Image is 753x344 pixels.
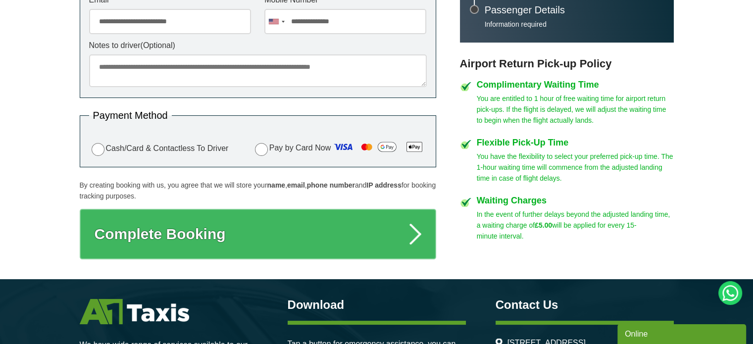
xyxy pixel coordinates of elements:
[80,299,189,324] img: A1 Taxis St Albans
[255,143,268,156] input: Pay by Card Now
[89,42,427,49] label: Notes to driver
[307,181,355,189] strong: phone number
[287,181,305,189] strong: email
[485,5,664,15] h3: Passenger Details
[92,143,104,156] input: Cash/Card & Contactless To Driver
[265,9,288,34] div: United States: +1
[477,151,674,184] p: You have the flexibility to select your preferred pick-up time. The 1-hour waiting time will comm...
[80,209,436,259] button: Complete Booking
[252,139,427,158] label: Pay by Card Now
[80,180,436,201] p: By creating booking with us, you agree that we will store your , , and for booking tracking purpo...
[477,93,674,126] p: You are entitled to 1 hour of free waiting time for airport return pick-ups. If the flight is del...
[141,41,175,49] span: (Optional)
[288,299,466,311] h3: Download
[485,20,664,29] p: Information required
[89,142,229,156] label: Cash/Card & Contactless To Driver
[89,110,172,120] legend: Payment Method
[460,57,674,70] h3: Airport Return Pick-up Policy
[267,181,285,189] strong: name
[366,181,402,189] strong: IP address
[477,138,674,147] h4: Flexible Pick-Up Time
[535,221,552,229] strong: £5.00
[477,80,674,89] h4: Complimentary Waiting Time
[477,209,674,242] p: In the event of further delays beyond the adjusted landing time, a waiting charge of will be appl...
[477,196,674,205] h4: Waiting Charges
[617,322,748,344] iframe: chat widget
[496,299,674,311] h3: Contact Us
